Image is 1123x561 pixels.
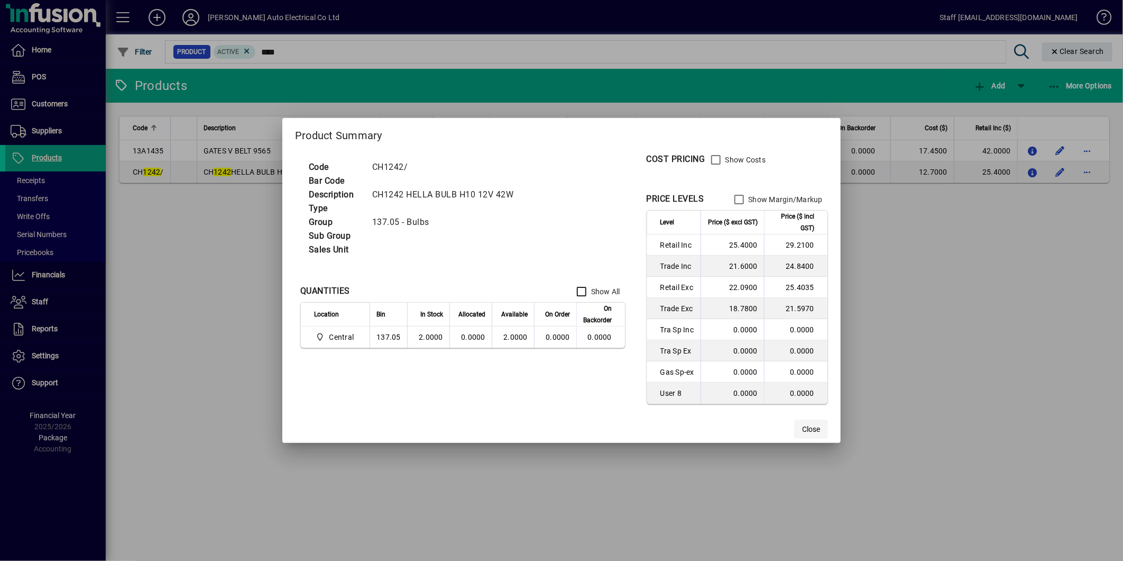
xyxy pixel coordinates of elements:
[660,303,694,314] span: Trade Exc
[589,286,620,297] label: Show All
[329,332,354,342] span: Central
[367,215,527,229] td: 137.05 - Bulbs
[576,327,625,348] td: 0.0000
[545,309,570,320] span: On Order
[303,215,367,229] td: Group
[764,234,827,256] td: 29.2100
[303,243,367,257] td: Sales Unit
[660,367,694,377] span: Gas Sp-ex
[647,153,705,166] div: COST PRICING
[407,327,449,348] td: 2.0000
[660,261,694,272] span: Trade Inc
[660,282,694,293] span: Retail Exc
[647,193,704,205] div: PRICE LEVELS
[794,420,828,439] button: Close
[771,211,814,234] span: Price ($ incl GST)
[701,256,764,277] td: 21.6000
[701,340,764,361] td: 0.0000
[764,298,827,319] td: 21.5970
[660,216,675,228] span: Level
[303,174,367,188] td: Bar Code
[660,240,694,250] span: Retail Inc
[660,346,694,356] span: Tra Sp Ex
[303,202,367,215] td: Type
[314,309,339,320] span: Location
[420,309,443,320] span: In Stock
[376,309,385,320] span: Bin
[458,309,485,320] span: Allocated
[583,303,612,326] span: On Backorder
[764,340,827,361] td: 0.0000
[303,229,367,243] td: Sub Group
[764,277,827,298] td: 25.4035
[303,188,367,202] td: Description
[708,216,758,228] span: Price ($ excl GST)
[367,188,527,202] td: CH1242 HELLA BULB H10 12V 42W
[303,160,367,174] td: Code
[764,319,827,340] td: 0.0000
[701,361,764,383] td: 0.0000
[367,160,527,174] td: CH1242/
[449,327,492,348] td: 0.0000
[660,324,694,335] span: Tra Sp Inc
[492,327,534,348] td: 2.0000
[764,361,827,383] td: 0.0000
[764,256,827,277] td: 24.8400
[701,277,764,298] td: 22.0900
[764,383,827,404] td: 0.0000
[501,309,528,320] span: Available
[701,319,764,340] td: 0.0000
[282,118,841,149] h2: Product Summary
[701,383,764,404] td: 0.0000
[300,285,350,297] div: QUANTITIES
[701,234,764,256] td: 25.4000
[802,424,820,435] span: Close
[723,155,766,165] label: Show Costs
[660,388,694,399] span: User 8
[747,194,823,205] label: Show Margin/Markup
[370,327,407,348] td: 137.05
[314,331,358,343] span: Central
[546,333,570,341] span: 0.0000
[701,298,764,319] td: 18.7800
